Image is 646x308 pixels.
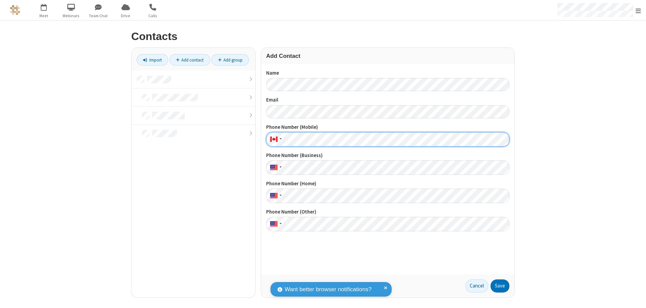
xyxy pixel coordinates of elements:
label: Phone Number (Other) [266,208,509,216]
button: Save [491,279,509,293]
div: United States: + 1 [266,160,284,175]
div: Canada: + 1 [266,132,284,147]
a: Cancel [465,279,488,293]
span: Team Chat [86,13,111,19]
span: Meet [31,13,57,19]
label: Email [266,96,509,104]
div: United States: + 1 [266,189,284,203]
span: Webinars [59,13,84,19]
label: Phone Number (Business) [266,152,509,159]
a: Import [137,54,168,66]
div: United States: + 1 [266,217,284,231]
span: Calls [140,13,166,19]
span: Drive [113,13,138,19]
label: Name [266,69,509,77]
h2: Contacts [131,31,515,42]
h3: Add Contact [266,53,509,59]
a: Add group [211,54,249,66]
iframe: Chat [629,291,641,303]
img: QA Selenium DO NOT DELETE OR CHANGE [10,5,20,15]
a: Add contact [170,54,210,66]
label: Phone Number (Mobile) [266,123,509,131]
span: Want better browser notifications? [285,285,371,294]
label: Phone Number (Home) [266,180,509,188]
